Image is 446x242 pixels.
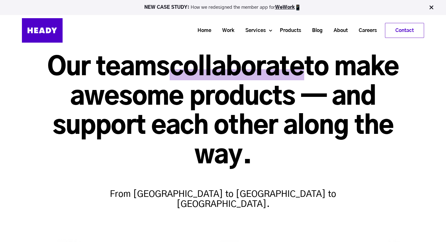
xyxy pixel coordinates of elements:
a: Work [214,25,238,36]
a: WeWork [275,5,295,10]
img: app emoji [295,4,301,11]
img: Heady_Logo_Web-01 (1) [22,18,63,43]
img: Close Bar [428,4,434,11]
strong: NEW CASE STUDY: [144,5,191,10]
a: Careers [351,25,380,36]
a: About [326,25,351,36]
div: Navigation Menu [69,23,424,38]
a: Products [272,25,304,36]
h1: Our teams to make awesome products — and support each other along the way. [22,53,424,171]
a: Contact [385,23,424,38]
a: Home [190,25,214,36]
h4: From [GEOGRAPHIC_DATA] to [GEOGRAPHIC_DATA] to [GEOGRAPHIC_DATA]. [101,177,345,209]
a: Blog [304,25,326,36]
span: collaborate [170,55,304,80]
p: How we redesigned the member app for [3,4,443,11]
a: Services [238,25,269,36]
